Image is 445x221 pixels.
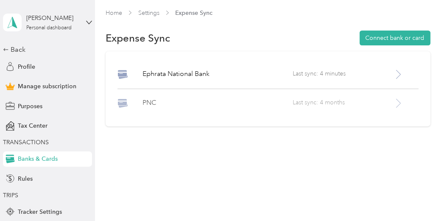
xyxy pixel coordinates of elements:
span: Profile [18,62,35,71]
p: PNC [143,98,293,108]
span: TRIPS [3,192,18,199]
span: Tracker Settings [18,207,62,216]
span: Last sync: 4 minutes [293,69,394,80]
span: Manage subscription [18,82,76,91]
span: Expense Sync [176,8,213,17]
p: Ephrata National Bank [143,69,293,79]
span: Purposes [18,102,42,111]
span: Last sync: 4 months [293,98,394,109]
span: Expense Sync [106,34,170,42]
iframe: Everlance-gr Chat Button Frame [397,173,445,221]
a: Settings [138,9,160,17]
div: Personal dashboard [26,25,72,31]
span: TRANSACTIONS [3,139,49,146]
div: Back [3,45,88,55]
span: Tax Center [18,121,48,130]
span: Banks & Cards [18,154,58,163]
div: [PERSON_NAME] [26,14,79,22]
span: Rules [18,174,33,183]
button: Connect bank or card [360,31,431,45]
a: Home [106,9,122,17]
